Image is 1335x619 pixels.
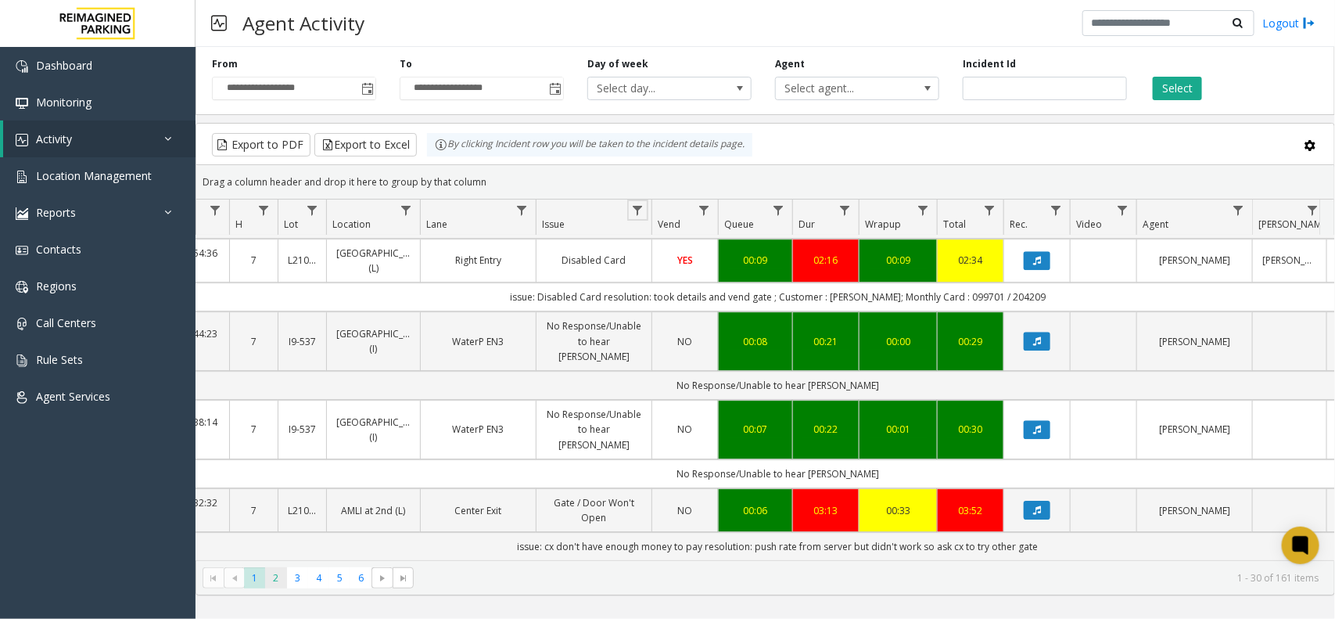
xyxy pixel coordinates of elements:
span: Lot [284,218,298,231]
span: YES [677,254,693,267]
span: NO [678,504,693,517]
a: 7 [239,422,268,437]
a: I9-537 [288,422,317,437]
a: Video Filter Menu [1112,200,1133,221]
a: NO [662,334,709,349]
div: By clicking Incident row you will be taken to the incident details page. [427,133,752,157]
a: Location Filter Menu [396,200,417,221]
span: Dur [798,218,815,231]
span: H [235,218,242,231]
a: NO [662,503,709,518]
span: Agent Services [36,389,110,404]
a: 00:22 [802,422,849,437]
img: 'icon' [16,134,28,146]
span: Page 2 [265,567,286,588]
a: 03:52 [947,503,994,518]
span: Page 6 [350,567,371,588]
a: Logout [1262,15,1315,31]
span: Go to the last page [397,572,410,585]
div: 00:09 [869,253,928,268]
a: [PERSON_NAME] [1147,422,1243,437]
label: Incident Id [963,57,1016,71]
a: 00:21 [802,334,849,349]
a: [PERSON_NAME] [1147,334,1243,349]
label: Day of week [587,57,648,71]
button: Export to PDF [212,133,310,157]
button: Select [1153,77,1202,100]
span: Select day... [588,77,718,99]
a: 02:34 [947,253,994,268]
span: Page 4 [308,567,329,588]
span: Page 3 [287,567,308,588]
span: Activity [36,131,72,146]
a: L21063800 [288,503,317,518]
span: Monitoring [36,95,92,110]
a: Lot Filter Menu [302,200,323,221]
a: Wrapup Filter Menu [913,200,934,221]
a: Date Filter Menu [205,200,226,221]
span: [PERSON_NAME] [1258,218,1330,231]
span: Video [1076,218,1102,231]
span: Toggle popup [358,77,375,99]
a: Lane Filter Menu [511,200,533,221]
a: WaterP EN3 [430,334,526,349]
a: Issue Filter Menu [627,200,648,221]
div: Drag a column header and drop it here to group by that column [196,168,1334,196]
div: 03:13 [802,503,849,518]
a: Center Exit [430,503,526,518]
span: Location [332,218,371,231]
a: [GEOGRAPHIC_DATA] (I) [336,326,411,356]
a: Disabled Card [546,253,642,268]
a: 00:01 [869,422,928,437]
a: WaterP EN3 [430,422,526,437]
span: Rec. [1010,218,1028,231]
img: pageIcon [211,4,227,42]
a: 02:16 [802,253,849,268]
span: Dashboard [36,58,92,73]
a: 00:30 [947,422,994,437]
div: 00:06 [728,503,783,518]
a: Total Filter Menu [979,200,1000,221]
span: Regions [36,279,77,293]
a: [GEOGRAPHIC_DATA] (L) [336,246,411,275]
span: Lane [426,218,447,231]
span: Vend [658,218,680,231]
img: infoIcon.svg [435,139,447,151]
span: Location Management [36,168,152,183]
span: NO [678,335,693,348]
img: 'icon' [16,318,28,330]
span: Call Centers [36,315,96,330]
div: 00:29 [947,334,994,349]
img: 'icon' [16,391,28,404]
a: L21086910 [288,253,317,268]
a: I9-537 [288,334,317,349]
span: Go to the next page [371,567,393,589]
a: 7 [239,253,268,268]
span: Queue [724,218,754,231]
a: 7 [239,334,268,349]
a: 7 [239,503,268,518]
a: 00:33 [869,503,928,518]
span: Rule Sets [36,352,83,367]
img: 'icon' [16,281,28,293]
span: Reports [36,205,76,220]
a: Dur Filter Menu [834,200,856,221]
a: 00:07 [728,422,783,437]
a: [PERSON_NAME] [1262,253,1317,268]
a: Rec. Filter Menu [1046,200,1067,221]
span: Toggle popup [546,77,563,99]
img: 'icon' [16,60,28,73]
a: Right Entry [430,253,526,268]
a: Parker Filter Menu [1302,200,1323,221]
span: Total [943,218,966,231]
span: Contacts [36,242,81,257]
a: 00:00 [869,334,928,349]
a: AMLI at 2nd (L) [336,503,411,518]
